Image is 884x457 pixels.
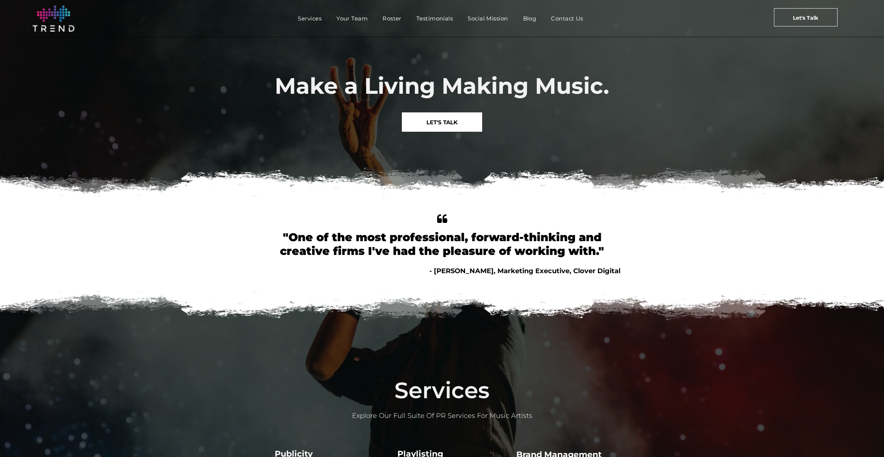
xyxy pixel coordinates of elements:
[543,13,591,24] a: Contact Us
[275,72,609,99] span: Make a Living Making Music.
[33,6,74,32] img: logo
[847,421,884,457] iframe: Chat Widget
[329,13,375,24] a: Your Team
[394,377,490,404] span: Services
[516,13,544,24] a: Blog
[429,267,620,275] span: - [PERSON_NAME], Marketing Executive, Clover Digital
[402,112,482,132] a: LET'S TALK
[409,13,460,24] a: Testimonials
[426,113,458,132] span: LET'S TALK
[375,13,409,24] a: Roster
[460,13,515,24] a: Social Mission
[793,9,818,27] span: Let's Talk
[352,412,532,420] span: Explore Our Full Suite Of PR Services For Music Artists
[280,230,604,258] font: "One of the most professional, forward-thinking and creative firms I've had the pleasure of worki...
[774,8,838,26] a: Let's Talk
[290,13,329,24] a: Services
